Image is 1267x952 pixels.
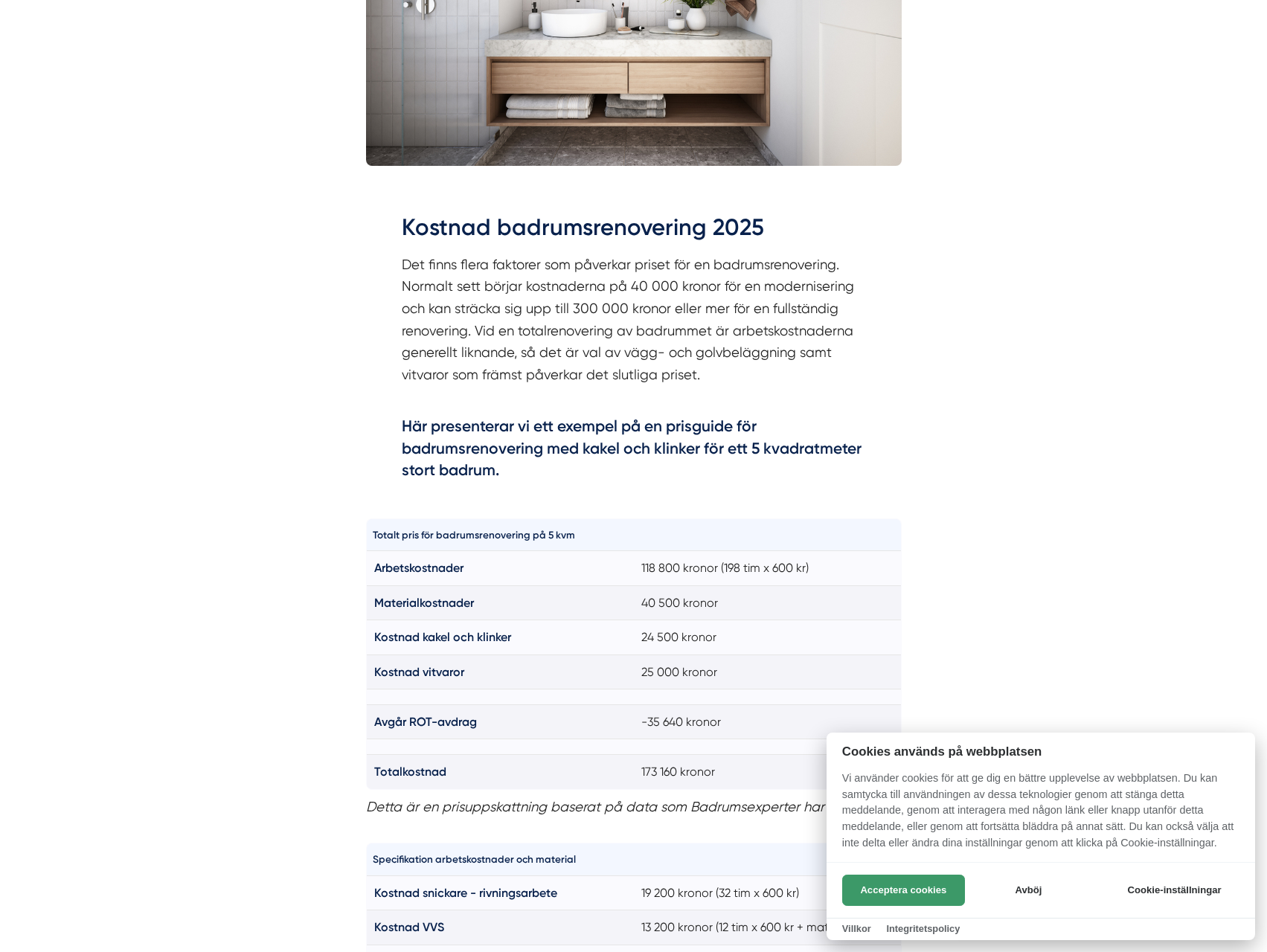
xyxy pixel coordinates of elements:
[842,923,871,934] a: Villkor
[827,744,1255,759] h2: Cookies används på webbplatsen
[827,771,1255,861] p: Vi använder cookies för att ge dig en bättre upplevelse av webbplatsen. Du kan samtycka till anvä...
[842,875,965,906] button: Acceptera cookies
[886,923,960,934] a: Integritetspolicy
[1109,875,1239,906] button: Cookie-inställningar
[969,875,1088,906] button: Avböj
